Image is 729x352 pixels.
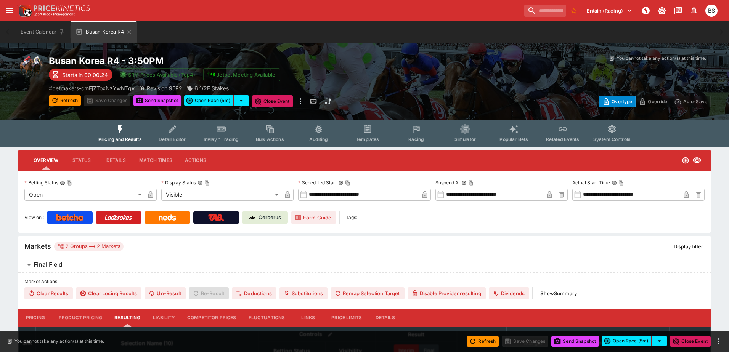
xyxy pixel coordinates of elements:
button: Substitutions [279,287,328,299]
button: Dividends [489,287,529,299]
span: Related Events [546,136,579,142]
div: 6 1/2F Stakes [187,84,229,92]
button: Toggle light/dark mode [655,4,669,18]
p: Copy To Clipboard [49,84,135,92]
p: Cerberus [259,214,281,221]
span: Popular Bets [499,136,528,142]
span: Re-Result [189,287,229,299]
button: Bulk edit [325,330,335,339]
p: Actual Start Time [572,179,610,186]
button: select merge strategy [652,336,667,346]
span: Detail Editor [159,136,186,142]
button: open drawer [3,4,17,18]
span: Pricing and Results [98,136,142,142]
p: Auto-Save [683,98,707,106]
button: Select Tenant [582,5,637,17]
img: jetbet-logo.svg [207,71,215,78]
div: 2 Groups 2 Markets [57,242,120,251]
p: Starts in 00:00:24 [62,71,108,79]
p: You cannot take any action(s) at this time. [14,338,104,345]
button: Betting StatusCopy To Clipboard [60,180,65,186]
svg: Open [682,157,689,164]
button: Suspend AtCopy To Clipboard [461,180,467,186]
svg: Visible [692,156,702,165]
div: Open [24,189,145,201]
span: Racing [408,136,424,142]
th: Result [376,327,457,342]
h5: Markets [24,242,51,251]
button: Refresh [49,95,81,106]
button: more [296,95,305,107]
button: Display StatusCopy To Clipboard [198,180,203,186]
button: Overtype [599,96,636,107]
button: Fluctuations [242,309,291,327]
button: Deductions [232,287,276,299]
button: Override [635,96,671,107]
button: Refresh [467,336,499,347]
p: Display Status [161,179,196,186]
button: Competitor Prices [181,309,242,327]
button: No Bookmarks [568,5,580,17]
div: Visible [161,189,281,201]
button: Actions [178,151,213,170]
a: Cerberus [242,211,288,224]
button: more [714,337,723,346]
button: Disable Provider resulting [408,287,486,299]
span: Auditing [309,136,328,142]
button: Close Event [252,95,293,107]
button: Display filter [669,240,708,253]
button: Clear Losing Results [76,287,141,299]
img: Cerberus [249,214,255,221]
button: ShowSummary [536,287,581,299]
button: Copy To Clipboard [345,180,350,186]
a: Form Guide [291,211,336,224]
span: Bulk Actions [256,136,284,142]
button: Open Race (5m) [602,336,652,346]
button: Un-Result [145,287,185,299]
button: Brendan Scoble [703,2,720,19]
input: search [524,5,566,17]
button: Price Limits [325,309,368,327]
button: Liability [147,309,181,327]
span: Templates [356,136,379,142]
button: Match Times [133,151,178,170]
button: Close Event [670,336,711,347]
img: PriceKinetics Logo [17,3,32,18]
p: Betting Status [24,179,58,186]
button: Final Field [18,257,711,272]
img: PriceKinetics [34,5,90,11]
label: Market Actions [24,276,705,287]
button: Copy To Clipboard [67,180,72,186]
img: horse_racing.png [18,55,43,79]
div: split button [602,336,667,346]
label: View on : [24,211,44,224]
button: Resulting [108,309,146,327]
p: 6 1/2F Stakes [194,84,229,92]
button: Copy To Clipboard [468,180,474,186]
img: Neds [159,214,176,221]
button: Product Pricing [53,309,108,327]
button: Clear Results [24,287,73,299]
p: Revision 9592 [147,84,182,92]
button: Event Calendar [16,21,69,43]
button: Jetbet Meeting Available [203,68,280,81]
button: Copy To Clipboard [204,180,210,186]
p: Suspend At [435,179,460,186]
th: Controls [259,327,376,342]
button: NOT Connected to PK [639,4,653,18]
button: Send Snapshot [551,336,599,347]
div: split button [184,95,249,106]
div: Event type filters [92,120,637,147]
span: System Controls [593,136,631,142]
button: Auto-Save [671,96,711,107]
p: Override [648,98,667,106]
h2: Copy To Clipboard [49,55,380,67]
img: TabNZ [208,214,224,221]
p: You cannot take any action(s) at this time. [617,55,706,62]
button: Details [99,151,133,170]
button: Send Snapshot [133,95,181,106]
button: Copy To Clipboard [618,180,624,186]
button: Open Race (5m) [184,95,234,106]
div: Start From [599,96,711,107]
img: Ladbrokes [104,214,132,221]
